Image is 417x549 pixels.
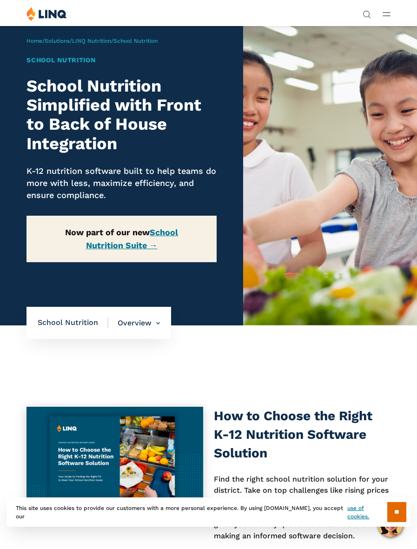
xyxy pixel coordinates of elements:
[26,7,67,21] img: LINQ | K‑12 Software
[45,38,70,44] a: Solutions
[108,307,160,339] li: Overview
[363,9,371,18] button: Open Search Bar
[214,407,390,462] h3: How to Choose the Right K-12 Nutrition Software Solution
[243,26,417,325] img: School Nutrition Banner
[26,407,203,512] img: Nutrition Buyers Guide Thumbnail
[38,317,108,328] span: School Nutrition
[26,165,216,201] p: K-12 nutrition software built to help teams do more with less, maximize efficiency, and ensure co...
[113,38,158,44] span: School Nutrition
[347,504,387,521] a: use of cookies.
[65,227,178,250] strong: Now part of our new
[26,38,42,44] a: Home
[26,38,158,44] span: / / /
[363,7,371,18] nav: Utility Navigation
[26,77,216,154] h2: School Nutrition Simplified with Front to Back of House Integration
[214,474,390,542] p: Find the right school nutrition solution for your district. Take on top challenges like rising pr...
[383,9,391,19] button: Open Main Menu
[7,497,411,527] div: This site uses cookies to provide our customers with a more personal experience. By using [DOMAIN...
[26,55,216,65] h1: School Nutrition
[86,227,179,250] a: School Nutrition Suite →
[72,38,111,44] a: LINQ Nutrition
